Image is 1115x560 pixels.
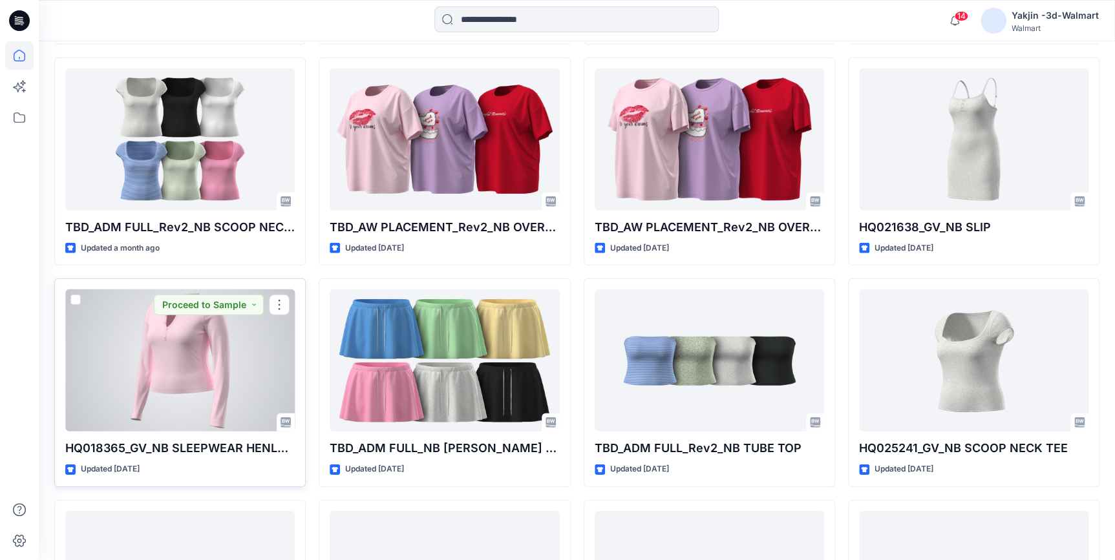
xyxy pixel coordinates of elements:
p: TBD_ADM FULL_NB [PERSON_NAME] OPT2 [330,439,559,457]
p: HQ018365_GV_NB SLEEPWEAR HENLEY TOP [65,439,295,457]
p: Updated [DATE] [345,462,404,476]
a: TBD_AW PLACEMENT_Rev2_NB OVERSIZED T-SHIRT PLUS [330,68,559,211]
span: 14 [954,11,968,21]
p: TBD_ADM FULL_Rev2_NB SCOOP NECK TEE [65,218,295,236]
p: Updated [DATE] [610,242,669,255]
img: avatar [981,8,1006,34]
a: TBD_ADM FULL_NB TERRY SKORT OPT2 [330,289,559,431]
p: HQ021638_GV_NB SLIP [859,218,1088,236]
p: Updated [DATE] [875,462,933,476]
p: TBD_ADM FULL_Rev2_NB TUBE TOP [595,439,824,457]
p: Updated [DATE] [345,242,404,255]
a: TBD_ADM FULL_Rev2_NB SCOOP NECK TEE [65,68,295,211]
p: Updated [DATE] [81,462,140,476]
a: HQ018365_GV_NB SLEEPWEAR HENLEY TOP [65,289,295,431]
p: Updated a month ago [81,242,160,255]
a: TBD_AW PLACEMENT_Rev2_NB OVERSIZED T-SHIRT [595,68,824,211]
a: TBD_ADM FULL_Rev2_NB TUBE TOP [595,289,824,431]
p: Updated [DATE] [610,462,669,476]
div: Yakjin -3d-Walmart [1012,8,1099,23]
p: TBD_AW PLACEMENT_Rev2_NB OVERSIZED T-SHIRT PLUS [330,218,559,236]
p: TBD_AW PLACEMENT_Rev2_NB OVERSIZED T-SHIRT [595,218,824,236]
div: Walmart [1012,23,1099,33]
p: Updated [DATE] [875,242,933,255]
a: HQ025241_GV_NB SCOOP NECK TEE [859,289,1088,431]
p: HQ025241_GV_NB SCOOP NECK TEE [859,439,1088,457]
a: HQ021638_GV_NB SLIP [859,68,1088,211]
